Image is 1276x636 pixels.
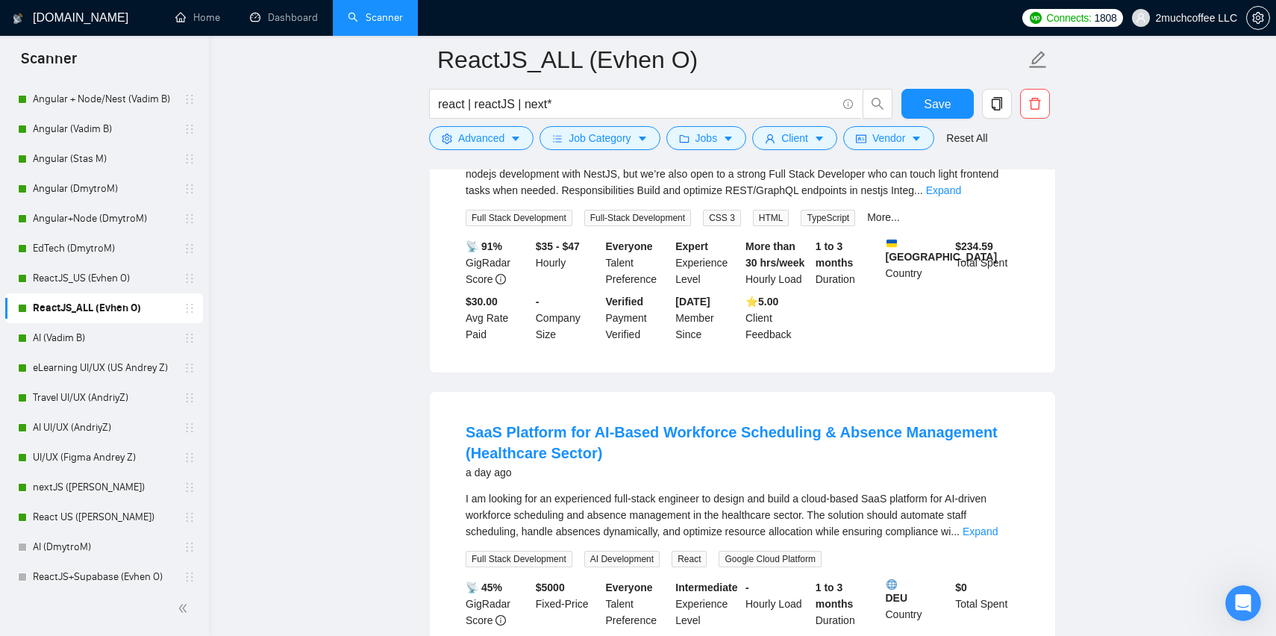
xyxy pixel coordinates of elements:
span: holder [184,302,196,314]
span: user [765,133,775,144]
input: Scanner name... [437,41,1025,78]
span: React [672,551,707,567]
span: holder [184,272,196,284]
span: search [863,97,892,110]
b: ⭐️ 5.00 [745,296,778,308]
span: Google Cloud Platform [719,551,821,567]
a: Expand [926,184,961,196]
a: searchScanner [348,11,403,24]
span: info-circle [495,274,506,284]
a: UI/UX (Figma Andrey Z) [33,443,175,473]
div: Hourly Load [742,579,813,629]
span: folder [679,133,689,144]
a: AI UI/UX (AndriyZ) [33,413,175,443]
b: Everyone [606,240,653,252]
span: Full Stack Development [466,210,572,226]
div: a day ago [466,464,1019,481]
b: $ 5000 [536,582,565,593]
a: nextJS ([PERSON_NAME]) [33,473,175,502]
span: Save [924,95,951,113]
span: Vendor [872,130,905,146]
span: edit [1028,50,1048,69]
b: - [536,296,540,308]
a: React US ([PERSON_NAME]) [33,502,175,532]
b: 📡 45% [466,582,502,593]
a: Angular + Node/Nest (Vadim B) [33,84,175,114]
span: Full Stack Development [466,551,572,567]
a: homeHome [175,11,220,24]
b: [DATE] [675,296,710,308]
span: Job Category [569,130,631,146]
div: Country [883,238,953,287]
b: $30.00 [466,296,498,308]
b: 1 to 3 months [816,240,854,269]
span: TypeScript [801,210,855,226]
div: Hourly Load [742,238,813,287]
span: AI Development [584,551,660,567]
a: eLearning UI/UX (US Andrey Z) [33,353,175,383]
span: CSS 3 [703,210,741,226]
div: Member Since [672,293,742,343]
span: user [1136,13,1146,23]
div: Talent Preference [603,579,673,629]
span: Client [781,130,808,146]
span: bars [552,133,563,144]
div: Talent Preference [603,238,673,287]
span: holder [184,511,196,523]
span: ... [914,184,923,196]
span: holder [184,481,196,493]
div: Client Feedback [742,293,813,343]
div: Country [883,579,953,629]
span: holder [184,362,196,374]
b: $ 0 [955,582,967,593]
span: delete [1021,97,1049,110]
a: ReactJS_ALL (Evhen O) [33,293,175,323]
span: holder [184,332,196,344]
img: logo [13,7,23,31]
span: Connects: [1046,10,1091,26]
span: setting [1247,12,1269,24]
div: Total Spent [952,238,1022,287]
span: I am looking for an experienced full-stack engineer to design and build a cloud-based SaaS platfo... [466,493,986,537]
span: holder [184,571,196,583]
div: Total Spent [952,579,1022,629]
a: Travel UI/UX (AndriyZ) [33,383,175,413]
b: $ 234.59 [955,240,993,252]
a: AI (Vadim B) [33,323,175,353]
span: holder [184,153,196,165]
a: Angular (DmytroM) [33,174,175,204]
div: Hourly [533,238,603,287]
b: - [745,582,749,593]
span: caret-down [911,133,922,144]
button: Save [901,89,974,119]
span: holder [184,93,196,105]
span: HTML [753,210,789,226]
b: 📡 91% [466,240,502,252]
a: Angular+Node (DmytroM) [33,204,175,234]
a: AI (DmytroM) [33,532,175,562]
div: We’re looking for an experienced node.js developer to enhance our API and services. The role focu... [466,149,1019,199]
b: $35 - $47 [536,240,580,252]
button: search [863,89,892,119]
div: Avg Rate Paid [463,293,533,343]
a: More... [867,211,900,223]
span: setting [442,133,452,144]
span: copy [983,97,1011,110]
a: Angular (Vadim B) [33,114,175,144]
span: idcard [856,133,866,144]
a: ReactJS+Supabase (Evhen O) [33,562,175,592]
b: Expert [675,240,708,252]
input: Search Freelance Jobs... [438,95,836,113]
b: Intermediate [675,582,737,593]
b: [GEOGRAPHIC_DATA] [886,238,998,263]
a: Reset All [946,130,987,146]
div: I am looking for an experienced full-stack engineer to design and build a cloud-based SaaS platfo... [466,490,1019,540]
b: 1 to 3 months [816,582,854,610]
a: Expand [963,526,998,537]
a: dashboardDashboard [250,11,318,24]
button: settingAdvancedcaret-down [429,126,534,150]
span: holder [184,541,196,553]
span: caret-down [510,133,521,144]
button: setting [1246,6,1270,30]
button: userClientcaret-down [752,126,837,150]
